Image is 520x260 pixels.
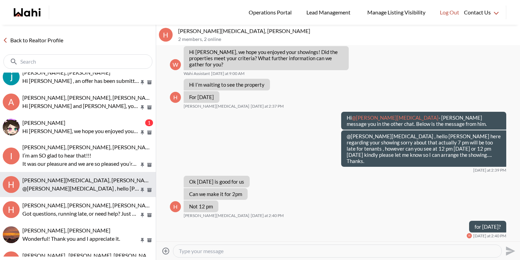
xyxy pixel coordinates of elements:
[306,8,353,17] span: Lead Management
[146,105,153,110] button: Archive
[22,177,154,183] span: [PERSON_NAME][MEDICAL_DATA], [PERSON_NAME]
[139,237,145,243] button: Pin
[3,226,20,243] img: C
[170,59,181,70] div: W
[3,94,20,110] div: A
[22,184,139,193] p: @[PERSON_NAME][MEDICAL_DATA] , hello [PERSON_NAME] here regarding your showing sorry about that a...
[14,8,41,17] a: Wahi homepage
[211,71,245,76] time: 2025-10-08T13:00:23.178Z
[178,36,517,42] p: 2 members , 2 online
[22,94,155,101] span: [PERSON_NAME], [PERSON_NAME], [PERSON_NAME]
[3,119,20,136] div: liuhong chen, Faraz
[159,28,173,42] div: H
[3,68,20,85] img: S
[22,252,156,259] span: [PERSON_NAME] , [PERSON_NAME], [PERSON_NAME]
[170,201,181,212] div: H
[139,212,145,218] button: Pin
[3,148,20,164] div: I
[184,71,210,76] span: Wahi Assistant
[145,119,153,126] div: 1
[249,8,294,17] span: Operations Portal
[440,8,459,17] span: Log Out
[3,201,20,218] div: H
[189,49,343,67] p: Hi [PERSON_NAME], we hope you enjoyed your showings! Did the properties meet your criteria? What ...
[22,102,139,110] p: Hi [PERSON_NAME] and [PERSON_NAME], you just saved [STREET_ADDRESS]. Would you like to book a sho...
[139,79,145,85] button: Pin
[139,187,145,193] button: Pin
[184,213,249,218] span: [PERSON_NAME][MEDICAL_DATA]
[22,77,139,85] p: Hi [PERSON_NAME] , an offer has been submitted for [STREET_ADDRESS]. If you’re still interested i...
[139,162,145,168] button: Pin
[189,178,244,185] p: Ok [DATE] is good for us
[178,28,517,34] p: [PERSON_NAME][MEDICAL_DATA], [PERSON_NAME]
[189,191,242,197] p: Can we make it for 2pm
[20,58,137,65] input: Search
[22,127,139,135] p: Hi [PERSON_NAME], we hope you enjoyed your showings! Did the properties meet your criteria? What ...
[139,130,145,136] button: Pin
[22,144,201,150] span: [PERSON_NAME], [PERSON_NAME], [PERSON_NAME], [PERSON_NAME]
[139,105,145,110] button: Pin
[3,68,20,85] div: Souhel Bally, Faraz
[502,243,517,259] button: Send
[22,202,155,208] span: [PERSON_NAME], [PERSON_NAME], [PERSON_NAME]
[146,130,153,136] button: Archive
[146,212,153,218] button: Archive
[251,213,284,218] time: 2025-10-08T18:40:46.392Z
[3,119,20,136] img: l
[146,237,153,243] button: Archive
[170,92,181,103] div: H
[189,94,214,100] p: For [DATE]
[22,235,139,243] p: Wonderful! Thank you and I appreciate it.
[473,167,506,173] time: 2025-10-08T18:39:37.968Z
[146,162,153,168] button: Archive
[467,233,472,238] div: H
[189,203,213,209] p: Not 12 pm
[3,176,20,193] div: H
[3,226,20,243] div: Caroline Madelar, Faraz
[146,187,153,193] button: Archive
[22,69,110,76] span: [PERSON_NAME], [PERSON_NAME]
[475,224,501,230] p: for [DATE]?
[352,115,438,121] span: @[PERSON_NAME][MEDICAL_DATA]
[251,104,284,109] time: 2025-10-08T18:37:24.977Z
[22,209,139,218] p: Got questions, running late, or need help? Just message here. 😊 Here’s a quick guide to help you ...
[365,8,427,17] span: Manage Listing Visibility
[179,248,496,254] textarea: Type your message
[22,160,139,168] p: It was our pleasure and we are so pleased you’re happy!
[184,104,249,109] span: [PERSON_NAME][MEDICAL_DATA]
[347,115,501,127] p: Hi - [PERSON_NAME] message you in the other chat. Below is the message from him.
[22,119,65,126] span: [PERSON_NAME]
[22,151,139,160] p: I’m am SO glad to hear that!!!
[347,133,501,164] p: @[PERSON_NAME][MEDICAL_DATA] , hello [PERSON_NAME] here regarding your showing sorry about that a...
[22,227,110,234] span: [PERSON_NAME], [PERSON_NAME]
[473,233,506,239] time: 2025-10-08T18:40:46.595Z
[146,79,153,85] button: Archive
[189,82,264,88] p: Hi I’m waiting to see the property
